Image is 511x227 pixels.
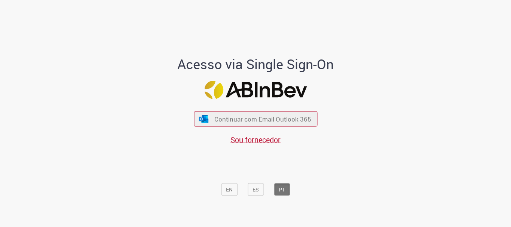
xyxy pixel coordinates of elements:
img: Logo ABInBev [204,81,307,99]
a: Sou fornecedor [230,135,281,145]
h1: Acesso via Single Sign-On [152,57,359,72]
span: Continuar com Email Outlook 365 [214,115,311,123]
button: PT [274,183,290,196]
img: ícone Azure/Microsoft 360 [199,115,209,123]
button: EN [221,183,238,196]
button: ES [248,183,264,196]
button: ícone Azure/Microsoft 360 Continuar com Email Outlook 365 [194,111,317,127]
